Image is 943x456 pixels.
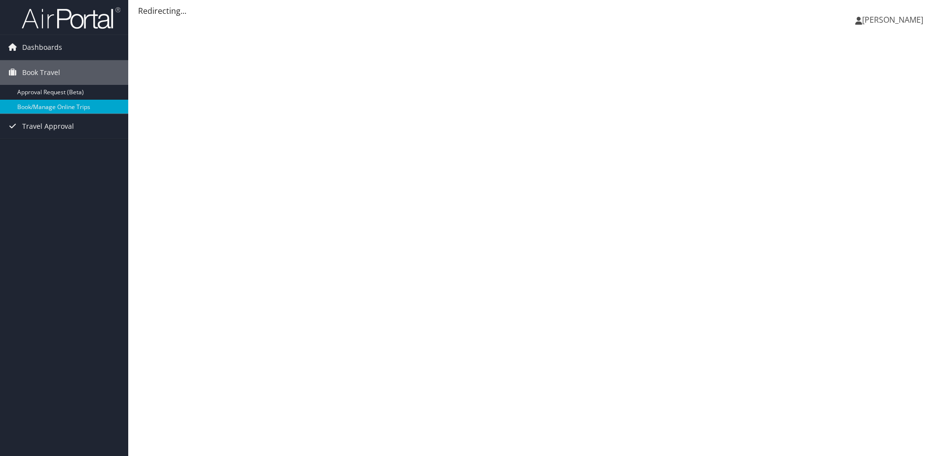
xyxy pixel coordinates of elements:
[862,14,923,25] span: [PERSON_NAME]
[22,6,120,30] img: airportal-logo.png
[138,5,933,17] div: Redirecting...
[22,35,62,60] span: Dashboards
[855,5,933,35] a: [PERSON_NAME]
[22,60,60,85] span: Book Travel
[22,114,74,139] span: Travel Approval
